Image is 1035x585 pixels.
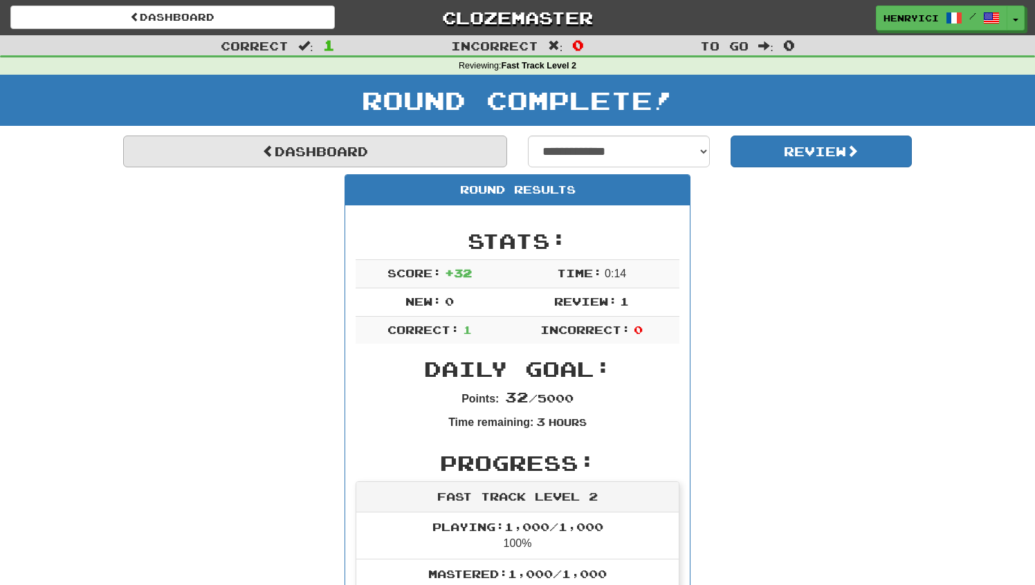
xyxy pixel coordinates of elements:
span: + 32 [445,266,472,279]
span: New: [405,295,441,308]
span: / 5000 [505,391,574,405]
span: Incorrect: [540,323,630,336]
span: Henryici [883,12,939,24]
span: 0 [572,37,584,53]
span: 1 [323,37,335,53]
a: Henryici / [876,6,1007,30]
span: Correct [221,39,288,53]
span: 1 [463,323,472,336]
strong: Time remaining: [448,416,533,428]
span: To go [700,39,749,53]
span: / [969,11,976,21]
h2: Daily Goal: [356,357,679,380]
small: Hours [549,416,587,428]
span: Mastered: 1,000 / 1,000 [428,567,607,580]
li: 100% [356,512,679,559]
h2: Progress: [356,452,679,474]
span: Playing: 1,000 / 1,000 [432,520,603,533]
span: 0 [783,37,795,53]
span: : [548,40,563,52]
span: Correct: [387,323,459,336]
div: Round Results [345,175,690,205]
span: 0 [445,295,454,308]
span: : [298,40,313,52]
strong: Fast Track Level 2 [502,61,577,71]
h1: Round Complete! [5,86,1030,114]
a: Dashboard [10,6,335,29]
span: 1 [620,295,629,308]
span: Review: [554,295,617,308]
a: Clozemaster [356,6,680,30]
span: : [758,40,773,52]
strong: Points: [461,393,499,405]
span: Incorrect [451,39,538,53]
span: 0 [634,323,643,336]
span: Score: [387,266,441,279]
span: 3 [536,415,545,428]
span: 32 [505,389,529,405]
button: Review [731,136,913,167]
span: Time: [557,266,602,279]
h2: Stats: [356,230,679,252]
div: Fast Track Level 2 [356,482,679,512]
a: Dashboard [123,136,507,167]
span: 0 : 14 [605,268,626,279]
